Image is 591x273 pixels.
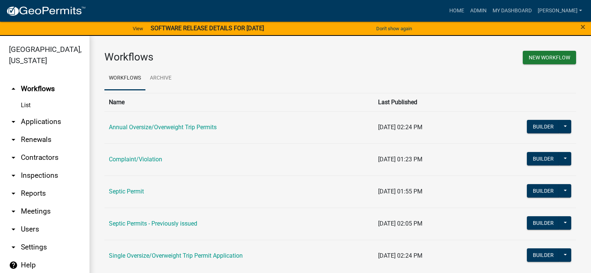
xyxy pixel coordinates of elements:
[151,25,264,32] strong: SOFTWARE RELEASE DETAILS FOR [DATE]
[109,220,197,227] a: Septic Permits - Previously issued
[467,4,490,18] a: Admin
[9,189,18,198] i: arrow_drop_down
[9,207,18,216] i: arrow_drop_down
[527,120,560,133] button: Builder
[523,51,576,64] button: New Workflow
[446,4,467,18] a: Home
[109,156,162,163] a: Complaint/Violation
[581,22,585,32] span: ×
[527,216,560,230] button: Builder
[378,188,422,195] span: [DATE] 01:55 PM
[535,4,585,18] a: [PERSON_NAME]
[374,93,474,111] th: Last Published
[9,171,18,180] i: arrow_drop_down
[104,93,374,111] th: Name
[9,153,18,162] i: arrow_drop_down
[9,117,18,126] i: arrow_drop_down
[9,225,18,234] i: arrow_drop_down
[9,261,18,270] i: help
[104,51,335,63] h3: Workflows
[9,84,18,93] i: arrow_drop_up
[581,22,585,31] button: Close
[104,66,145,90] a: Workflows
[145,66,176,90] a: Archive
[378,156,422,163] span: [DATE] 01:23 PM
[9,135,18,144] i: arrow_drop_down
[527,152,560,165] button: Builder
[490,4,535,18] a: My Dashboard
[527,184,560,198] button: Builder
[378,252,422,259] span: [DATE] 02:24 PM
[527,248,560,262] button: Builder
[109,124,217,131] a: Annual Oversize/Overweight Trip Permits
[109,188,144,195] a: Septic Permit
[378,220,422,227] span: [DATE] 02:05 PM
[109,252,243,259] a: Single Oversize/Overweight Trip Permit Application
[130,22,146,35] a: View
[373,22,415,35] button: Don't show again
[378,124,422,131] span: [DATE] 02:24 PM
[9,243,18,252] i: arrow_drop_down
